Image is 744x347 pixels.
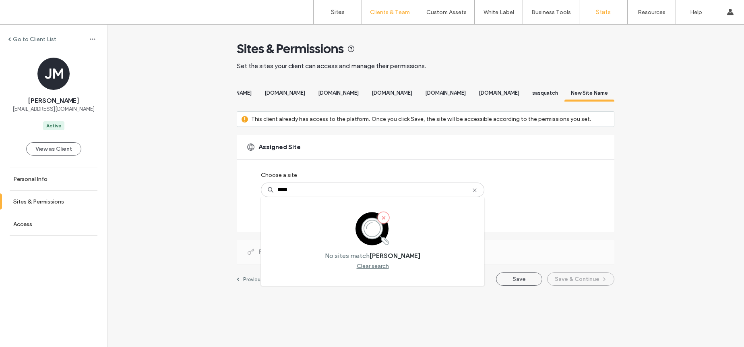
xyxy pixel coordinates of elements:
[243,276,263,283] label: Previous
[370,252,420,260] label: [PERSON_NAME]
[370,9,410,16] label: Clients & Team
[237,41,344,57] span: Sites & Permissions
[596,8,611,16] label: Stats
[258,143,301,152] span: Assigned Site
[638,9,665,16] label: Resources
[571,90,608,96] span: New Site Name
[331,8,345,16] label: Sites
[690,9,702,16] label: Help
[26,142,81,156] button: View as Client
[496,272,542,286] button: Save
[531,9,571,16] label: Business Tools
[28,96,79,105] span: [PERSON_NAME]
[12,105,95,113] span: [EMAIL_ADDRESS][DOMAIN_NAME]
[325,252,370,260] label: No sites match
[425,90,466,96] span: [DOMAIN_NAME]
[13,176,48,183] label: Personal Info
[265,90,305,96] span: [DOMAIN_NAME]
[258,247,296,256] span: Permissions
[19,6,35,13] span: Help
[318,90,359,96] span: [DOMAIN_NAME]
[357,263,389,270] div: Clear search
[372,90,412,96] span: [DOMAIN_NAME]
[13,221,32,228] label: Access
[46,122,61,129] div: Active
[37,58,70,90] div: JM
[237,276,263,283] a: Previous
[426,9,467,16] label: Custom Assets
[484,9,514,16] label: White Label
[261,168,297,183] label: Choose a site
[532,90,558,96] span: sasquatch
[237,62,426,70] span: Set the sites your client can access and manage their permissions.
[13,198,64,205] label: Sites & Permissions
[251,112,591,127] label: This client already has access to the platform. Once you click Save, the site will be accessible ...
[479,90,519,96] span: [DOMAIN_NAME]
[13,36,56,43] label: Go to Client List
